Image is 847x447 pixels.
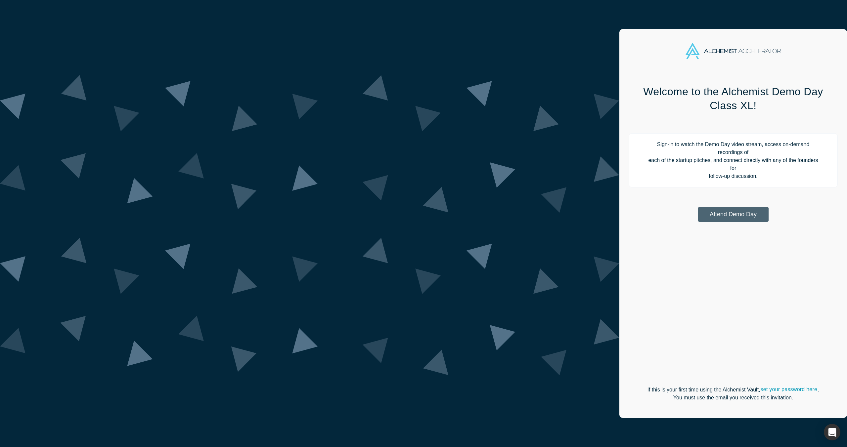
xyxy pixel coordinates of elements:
img: Alchemist Accelerator Logo [686,43,781,59]
p: If this is your first time using the Alchemist Vault, . You must use the email you received this ... [629,386,838,402]
p: Sign-in to watch the Demo Day video stream, access on-demand recordings of each of the startup pi... [629,133,838,187]
button: Attend Demo Day [698,207,769,222]
h1: Welcome to the Alchemist Demo Day Class XL! [629,85,838,112]
a: set your password here [760,385,818,394]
